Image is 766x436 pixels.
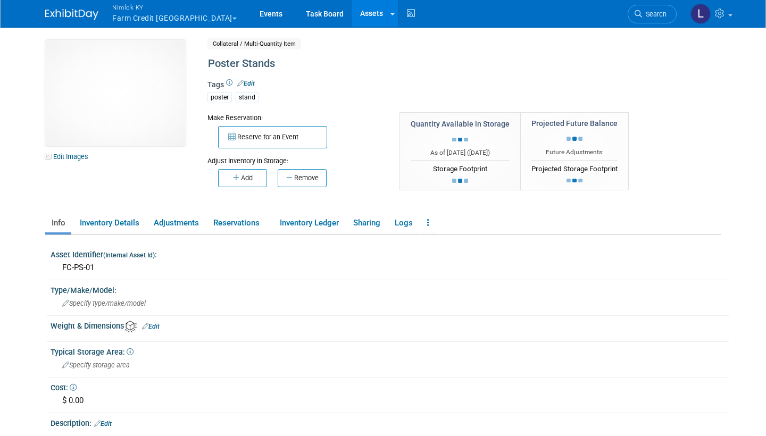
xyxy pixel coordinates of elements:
[45,214,71,232] a: Info
[411,161,510,174] div: Storage Footprint
[142,323,160,330] a: Edit
[237,80,255,87] a: Edit
[45,40,186,146] img: View Images
[236,92,259,103] div: stand
[628,5,677,23] a: Search
[103,251,155,259] small: (Internal Asset Id)
[51,348,134,356] span: Typical Storage Area:
[273,214,345,232] a: Inventory Ledger
[278,169,327,187] button: Remove
[45,9,98,20] img: ExhibitDay
[207,38,301,49] span: Collateral / Multi-Quantity Item
[59,259,721,276] div: FC-PS-01
[347,214,386,232] a: Sharing
[125,321,137,332] img: Asset Weight and Dimensions
[469,149,488,156] span: [DATE]
[147,214,205,232] a: Adjustments
[567,179,582,183] img: loading...
[45,150,93,163] a: Edit Images
[207,79,653,110] div: Tags
[452,138,468,142] img: loading...
[51,415,729,429] div: Description:
[531,118,618,129] div: Projected Future Balance
[207,148,384,166] div: Adjust Inventory in Storage:
[62,361,130,369] span: Specify storage area
[207,214,271,232] a: Reservations
[207,92,232,103] div: poster
[51,380,729,393] div: Cost:
[94,420,112,427] a: Edit
[112,2,237,13] span: Nimlok KY
[690,4,711,24] img: Luc Schaefer
[531,148,618,157] div: Future Adjustments:
[204,54,653,73] div: Poster Stands
[218,126,327,148] button: Reserve for an Event
[452,179,468,183] img: loading...
[51,282,729,296] div: Type/Make/Model:
[531,161,618,174] div: Projected Storage Footprint
[388,214,419,232] a: Logs
[207,112,384,123] div: Make Reservation:
[642,10,667,18] span: Search
[51,318,729,332] div: Weight & Dimensions
[73,214,145,232] a: Inventory Details
[567,137,582,141] img: loading...
[62,299,146,307] span: Specify type/make/model
[411,148,510,157] div: As of [DATE] ( )
[218,169,267,187] button: Add
[411,119,510,129] div: Quantity Available in Storage
[51,247,729,260] div: Asset Identifier :
[59,392,721,409] div: $ 0.00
